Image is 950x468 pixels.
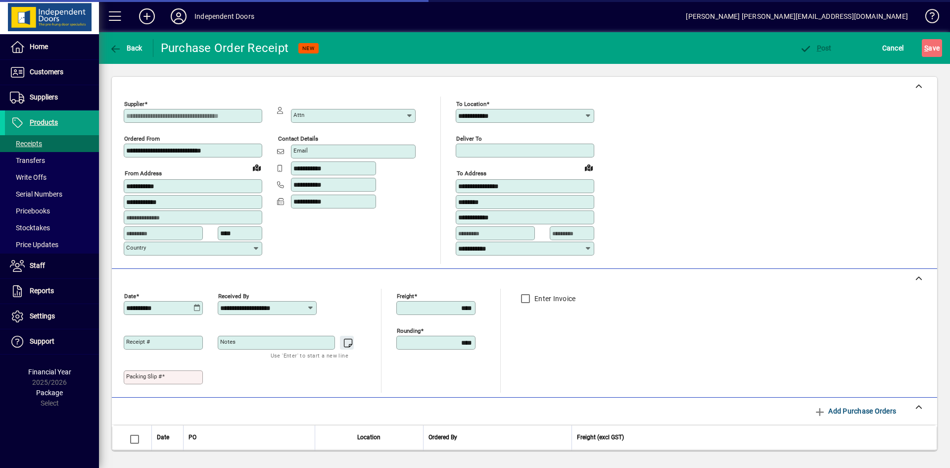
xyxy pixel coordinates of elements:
mat-label: Receipt # [126,338,150,345]
span: Reports [30,287,54,295]
span: NEW [302,45,315,52]
span: Support [30,337,54,345]
span: Date [157,432,169,443]
span: Products [30,118,58,126]
mat-label: To location [456,101,486,107]
a: Support [5,329,99,354]
mat-label: Packing Slip # [126,373,162,380]
a: Suppliers [5,85,99,110]
span: PO [189,432,196,443]
button: Profile [163,7,194,25]
a: Serial Numbers [5,186,99,203]
app-page-header-button: Back [99,39,153,57]
a: Pricebooks [5,203,99,219]
mat-label: Date [124,292,136,299]
span: ave [924,40,940,56]
a: Price Updates [5,236,99,253]
button: Add [131,7,163,25]
div: Date [157,432,178,443]
a: Transfers [5,152,99,169]
span: Receipts [10,140,42,148]
span: Ordered By [428,432,457,443]
span: Write Offs [10,173,47,181]
a: Settings [5,304,99,329]
button: Cancel [880,39,906,57]
span: Staff [30,261,45,269]
span: Stocktakes [10,224,50,232]
span: ost [800,44,832,52]
span: Home [30,43,48,51]
div: PO [189,432,310,443]
mat-label: Notes [220,338,236,345]
a: View on map [249,159,265,175]
div: Purchase Order Receipt [161,40,289,56]
button: Back [107,39,145,57]
label: Enter Invoice [532,294,575,304]
button: Save [922,39,942,57]
div: Independent Doors [194,8,254,24]
span: Settings [30,312,55,320]
a: View on map [581,159,597,175]
mat-label: Freight [397,292,414,299]
a: Receipts [5,135,99,152]
div: Ordered By [428,432,567,443]
span: Serial Numbers [10,190,62,198]
a: Write Offs [5,169,99,186]
span: Package [36,389,63,397]
mat-label: Country [126,244,146,251]
div: Freight (excl GST) [577,432,924,443]
a: Customers [5,60,99,85]
mat-label: Deliver To [456,135,482,142]
span: Financial Year [28,368,71,376]
div: [PERSON_NAME] [PERSON_NAME][EMAIL_ADDRESS][DOMAIN_NAME] [686,8,908,24]
span: Price Updates [10,241,58,249]
span: Cancel [882,40,904,56]
span: Pricebooks [10,207,50,215]
a: Stocktakes [5,219,99,236]
span: Location [357,432,380,443]
mat-label: Received by [218,292,249,299]
mat-hint: Use 'Enter' to start a new line [271,350,348,361]
button: Add Purchase Orders [810,402,900,420]
mat-label: Ordered from [124,135,160,142]
span: Transfers [10,156,45,164]
span: Customers [30,68,63,76]
span: Freight (excl GST) [577,432,624,443]
mat-label: Attn [293,111,304,118]
span: S [924,44,928,52]
a: Home [5,35,99,59]
mat-label: Email [293,147,308,154]
span: Add Purchase Orders [814,403,896,419]
mat-label: Supplier [124,101,144,107]
button: Post [797,39,834,57]
a: Knowledge Base [918,2,938,34]
a: Reports [5,279,99,304]
span: Back [109,44,142,52]
mat-label: Rounding [397,327,421,334]
span: P [817,44,821,52]
a: Staff [5,254,99,278]
span: Suppliers [30,93,58,101]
